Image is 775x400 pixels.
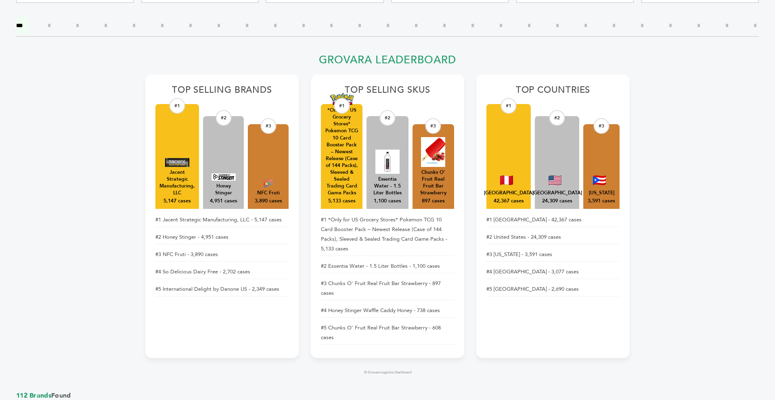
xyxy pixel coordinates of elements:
[549,110,565,126] div: #2
[321,85,454,100] h2: Top Selling SKUs
[155,230,289,244] li: #2 Honey Stinger - 4,951 cases
[588,198,615,205] div: 3,591 cases
[486,230,620,244] li: #2 United States - 24,309 cases
[321,321,454,345] li: #5 Chunks O' Fruit Real Fruit Bar Strawberry - 608 cases
[484,190,534,196] div: Peru
[325,107,358,196] div: *Only for US Grocery Stores* Pokemon TCG 10 Card Booster Pack – Newest Release (Case of 144 Packs...
[216,110,231,126] div: #2
[500,175,513,185] img: Peru Flag
[165,158,189,167] img: Jacent Strategic Manufacturing, LLC
[145,54,630,71] h2: Grovara Leaderboard
[155,265,289,279] li: #4 So Delicious Dairy Free - 2,702 cases
[255,198,282,205] div: 3,890 cases
[486,213,620,227] li: #1 [GEOGRAPHIC_DATA] - 42,367 cases
[210,198,237,205] div: 4,951 cases
[594,118,610,134] div: #3
[486,265,620,279] li: #4 [GEOGRAPHIC_DATA] - 3,077 cases
[486,248,620,262] li: #3 [US_STATE] - 3,591 cases
[417,169,450,196] div: Chunks O' Fruit Real Fruit Bar Strawberry
[321,304,454,318] li: #4 Honey Stinger Waffle Caddy Honey - 738 cases
[321,259,454,273] li: #2 Essentia Water - 1.5 Liter Bottles - 1,100 cases
[170,98,185,114] div: #1
[501,98,517,114] div: #1
[532,190,582,196] div: United States
[542,198,572,205] div: 24,309 cases
[589,190,614,196] div: Puerto Rico
[549,175,561,185] img: United States Flag
[159,169,195,196] div: Jacent Strategic Manufacturing, LLC
[328,198,356,205] div: 5,133 cases
[163,198,191,205] div: 5,147 cases
[155,282,289,296] li: #5 International Delight by Danone US - 2,349 cases
[212,173,236,181] img: Honey Stinger
[422,198,445,205] div: 897 cases
[260,118,276,134] div: #3
[257,190,280,196] div: NFC Fruti
[593,175,606,185] img: Puerto Rico Flag
[155,213,289,227] li: #1 Jacent Strategic Manufacturing, LLC - 5,147 cases
[16,391,759,400] span: Found
[145,370,630,375] footer: © Grovara Logistics Dashboard
[425,118,441,134] div: #3
[371,176,404,196] div: Essentia Water - 1.5 Liter Bottles
[334,98,350,114] div: #1
[155,248,289,262] li: #3 NFC Fruti - 3,890 cases
[330,93,354,105] img: *Only for US Grocery Stores* Pokemon TCG 10 Card Booster Pack – Newest Release (Case of 144 Packs...
[321,277,454,300] li: #3 Chunks O' Fruit Real Fruit Bar Strawberry - 897 cases
[486,85,620,100] h2: Top Countries
[379,110,395,126] div: #2
[16,391,51,400] span: 112 Brands
[155,85,289,100] h2: Top Selling Brands
[494,198,524,205] div: 42,367 cases
[207,183,240,196] div: Honey Stinger
[374,198,401,205] div: 1,100 cases
[486,282,620,296] li: #5 [GEOGRAPHIC_DATA] - 2,690 cases
[421,137,445,167] img: Chunks O' Fruit Real Fruit Bar Strawberry
[321,213,454,256] li: #1 *Only for US Grocery Stores* Pokemon TCG 10 Card Booster Pack – Newest Release (Case of 144 Pa...
[256,179,281,187] img: NFC Fruti
[375,150,400,174] img: Essentia Water - 1.5 Liter Bottles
